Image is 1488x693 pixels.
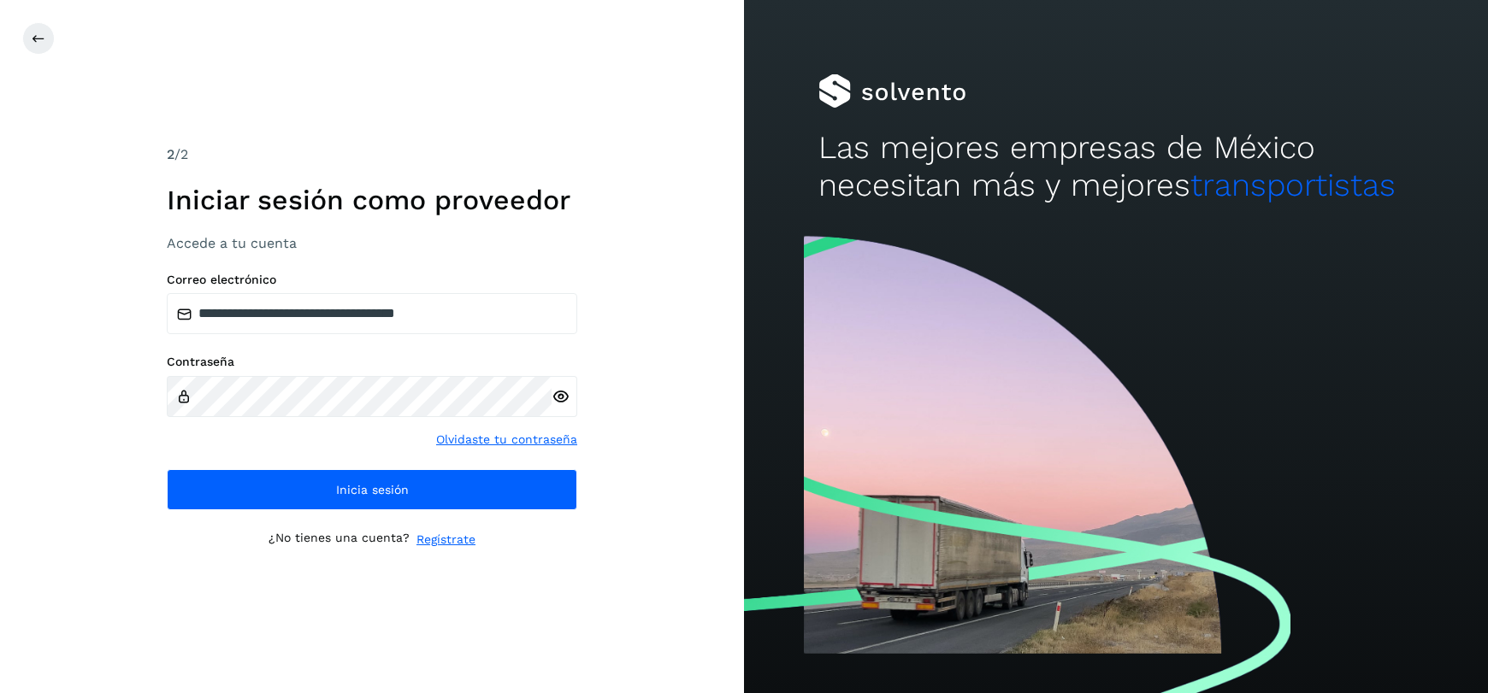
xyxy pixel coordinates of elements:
h1: Iniciar sesión como proveedor [167,184,577,216]
h3: Accede a tu cuenta [167,235,577,251]
div: /2 [167,144,577,165]
a: Regístrate [416,531,475,549]
span: transportistas [1190,167,1396,203]
h2: Las mejores empresas de México necesitan más y mejores [818,129,1414,205]
span: 2 [167,146,174,162]
label: Contraseña [167,355,577,369]
a: Olvidaste tu contraseña [436,431,577,449]
p: ¿No tienes una cuenta? [269,531,410,549]
span: Inicia sesión [336,484,409,496]
button: Inicia sesión [167,469,577,510]
label: Correo electrónico [167,273,577,287]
